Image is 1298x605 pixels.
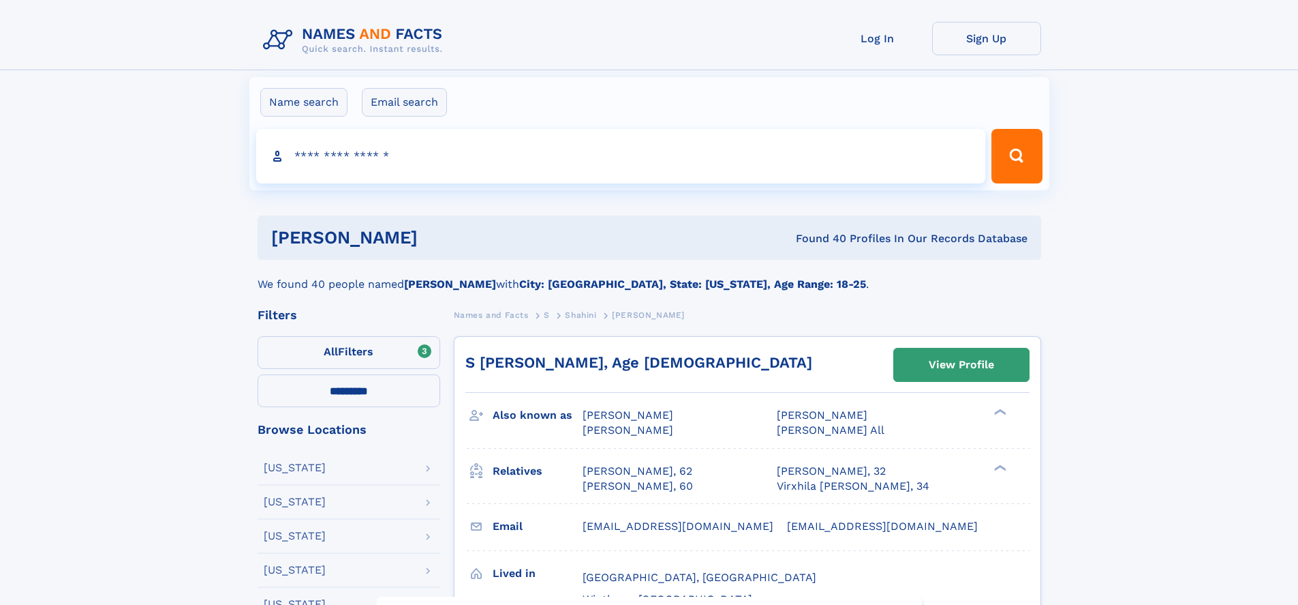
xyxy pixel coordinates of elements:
[612,310,685,320] span: [PERSON_NAME]
[264,462,326,473] div: [US_STATE]
[264,565,326,576] div: [US_STATE]
[544,306,550,323] a: S
[787,520,978,533] span: [EMAIL_ADDRESS][DOMAIN_NAME]
[991,463,1007,472] div: ❯
[583,479,693,494] a: [PERSON_NAME], 60
[324,345,338,358] span: All
[362,88,447,117] label: Email search
[777,409,867,422] span: [PERSON_NAME]
[258,424,440,436] div: Browse Locations
[777,479,929,494] a: Virxhila [PERSON_NAME], 34
[260,88,347,117] label: Name search
[264,497,326,507] div: [US_STATE]
[258,309,440,321] div: Filters
[929,349,994,381] div: View Profile
[271,229,607,246] h1: [PERSON_NAME]
[454,306,529,323] a: Names and Facts
[493,460,583,483] h3: Relatives
[583,520,773,533] span: [EMAIL_ADDRESS][DOMAIN_NAME]
[583,571,816,584] span: [GEOGRAPHIC_DATA], [GEOGRAPHIC_DATA]
[493,515,583,538] h3: Email
[606,231,1027,246] div: Found 40 Profiles In Our Records Database
[258,22,454,59] img: Logo Names and Facts
[565,310,596,320] span: Shahini
[264,531,326,542] div: [US_STATE]
[465,354,812,371] a: S [PERSON_NAME], Age [DEMOGRAPHIC_DATA]
[404,278,496,291] b: [PERSON_NAME]
[256,129,986,183] input: search input
[258,336,440,369] label: Filters
[583,424,673,437] span: [PERSON_NAME]
[991,408,1007,417] div: ❯
[493,562,583,585] h3: Lived in
[894,349,1029,381] a: View Profile
[583,409,673,422] span: [PERSON_NAME]
[565,306,596,323] a: Shahini
[777,464,886,479] a: [PERSON_NAME], 32
[777,424,884,437] span: [PERSON_NAME] All
[519,278,866,291] b: City: [GEOGRAPHIC_DATA], State: [US_STATE], Age Range: 18-25
[493,404,583,427] h3: Also known as
[258,260,1041,293] div: We found 40 people named with .
[991,129,1042,183] button: Search Button
[932,22,1041,55] a: Sign Up
[544,310,550,320] span: S
[583,464,692,479] a: [PERSON_NAME], 62
[823,22,932,55] a: Log In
